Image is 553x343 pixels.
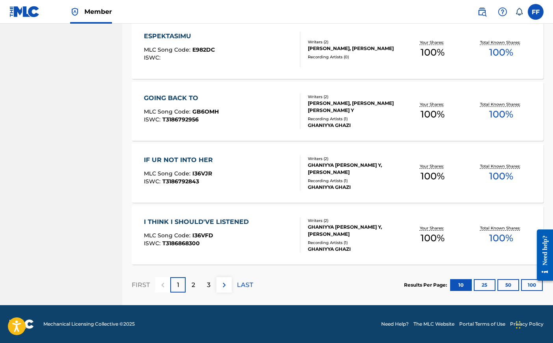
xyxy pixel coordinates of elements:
div: Recording Artists ( 0 ) [308,54,398,60]
span: ISWC : [144,178,162,185]
span: 100 % [489,45,513,60]
span: MLC Song Code : [144,46,192,53]
img: logo [9,319,34,329]
p: Your Shares: [420,163,446,169]
p: Total Known Shares: [480,225,522,231]
span: 100 % [421,45,445,60]
div: User Menu [528,4,544,20]
button: 10 [450,279,472,291]
a: IF UR NOT INTO HERMLC Song Code:I36VJRISWC:T3186792843Writers (2)GHANIYYA [PERSON_NAME] Y, [PERSO... [132,144,544,203]
p: Your Shares: [420,101,446,107]
a: Privacy Policy [510,321,544,328]
iframe: Resource Center [531,224,553,287]
span: 100 % [489,169,513,183]
div: Help [495,4,510,20]
div: GHANIYYA [PERSON_NAME] Y, [PERSON_NAME] [308,162,398,176]
p: Results Per Page: [404,281,449,289]
span: ISWC : [144,240,162,247]
img: help [498,7,507,17]
span: ISWC : [144,116,162,123]
a: I THINK I SHOULD'VE LISTENEDMLC Song Code:I36VFDISWC:T3186868300Writers (2)GHANIYYA [PERSON_NAME]... [132,205,544,265]
div: Writers ( 2 ) [308,218,398,224]
span: MLC Song Code : [144,170,192,177]
span: MLC Song Code : [144,108,192,115]
button: 100 [521,279,543,291]
a: The MLC Website [413,321,454,328]
span: 100 % [421,231,445,245]
div: IF UR NOT INTO HER [144,155,217,165]
a: Portal Terms of Use [459,321,505,328]
div: I THINK I SHOULD'VE LISTENED [144,217,253,227]
div: Writers ( 2 ) [308,156,398,162]
div: GHANIYYA GHAZI [308,122,398,129]
span: T3186792843 [162,178,199,185]
div: [PERSON_NAME], [PERSON_NAME] [PERSON_NAME] Y [308,100,398,114]
span: 100 % [489,107,513,121]
div: GHANIYYA GHAZI [308,246,398,253]
p: Your Shares: [420,39,446,45]
div: ESPEKTASIMU [144,32,215,41]
span: T3186868300 [162,240,200,247]
div: Recording Artists ( 1 ) [308,178,398,184]
div: GOING BACK TO [144,93,219,103]
span: Mechanical Licensing Collective © 2025 [43,321,135,328]
span: E982DC [192,46,215,53]
img: right [220,280,229,290]
img: Top Rightsholder [70,7,80,17]
div: GHANIYYA GHAZI [308,184,398,191]
div: Drag [516,313,521,337]
span: Member [84,7,112,16]
div: Recording Artists ( 1 ) [308,240,398,246]
span: MLC Song Code : [144,232,192,239]
p: Your Shares: [420,225,446,231]
p: LAST [237,280,253,290]
img: search [477,7,487,17]
a: Need Help? [381,321,409,328]
span: GB6OMH [192,108,219,115]
div: Writers ( 2 ) [308,39,398,45]
p: 3 [207,280,210,290]
a: Public Search [474,4,490,20]
div: [PERSON_NAME], [PERSON_NAME] [308,45,398,52]
p: FIRST [132,280,150,290]
p: 2 [192,280,195,290]
span: 100 % [421,169,445,183]
p: Total Known Shares: [480,101,522,107]
span: 100 % [489,231,513,245]
p: 1 [177,280,179,290]
img: MLC Logo [9,6,40,17]
div: Writers ( 2 ) [308,94,398,100]
div: GHANIYYA [PERSON_NAME] Y, [PERSON_NAME] [308,224,398,238]
span: I36VJR [192,170,212,177]
span: T3186792956 [162,116,199,123]
button: 25 [474,279,495,291]
span: ISWC : [144,54,162,61]
div: Recording Artists ( 1 ) [308,116,398,122]
iframe: Chat Widget [514,305,553,343]
span: I36VFD [192,232,213,239]
span: 100 % [421,107,445,121]
a: GOING BACK TOMLC Song Code:GB6OMHISWC:T3186792956Writers (2)[PERSON_NAME], [PERSON_NAME] [PERSON_... [132,82,544,141]
div: Notifications [515,8,523,16]
a: ESPEKTASIMUMLC Song Code:E982DCISWC:Writers (2)[PERSON_NAME], [PERSON_NAME]Recording Artists (0)Y... [132,20,544,79]
p: Total Known Shares: [480,39,522,45]
button: 50 [497,279,519,291]
p: Total Known Shares: [480,163,522,169]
